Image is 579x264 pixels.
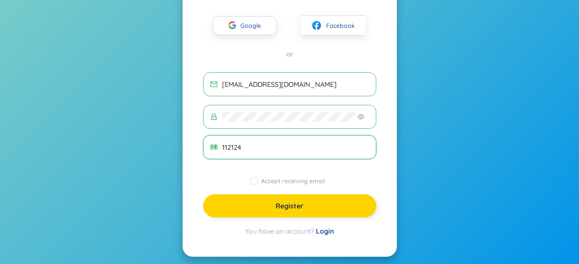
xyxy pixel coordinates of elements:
[203,194,376,217] button: Register
[301,15,365,36] button: facebookFacebook
[222,80,369,89] input: Email
[203,226,376,236] div: You have an account?
[258,177,328,185] span: Accept receiving email
[276,201,303,211] span: Register
[203,49,376,59] div: or
[316,227,334,235] a: Login
[213,16,277,35] button: Google
[357,113,364,120] span: eye
[222,142,369,152] input: Secret code (optional)
[240,17,265,35] span: Google
[210,144,217,151] span: barcode
[210,113,217,120] span: lock
[311,20,322,31] img: facebook
[210,81,217,88] span: mail
[326,21,355,30] span: Facebook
